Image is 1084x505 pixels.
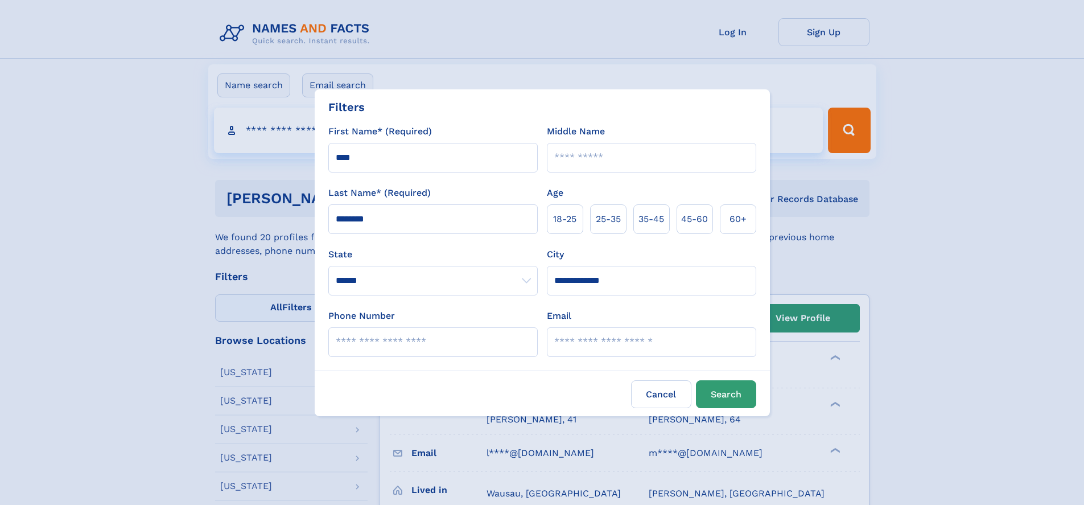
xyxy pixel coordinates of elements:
[547,186,563,200] label: Age
[328,98,365,116] div: Filters
[729,212,747,226] span: 60+
[328,125,432,138] label: First Name* (Required)
[328,248,538,261] label: State
[547,309,571,323] label: Email
[638,212,664,226] span: 35‑45
[328,186,431,200] label: Last Name* (Required)
[681,212,708,226] span: 45‑60
[547,125,605,138] label: Middle Name
[696,380,756,408] button: Search
[631,380,691,408] label: Cancel
[547,248,564,261] label: City
[328,309,395,323] label: Phone Number
[553,212,576,226] span: 18‑25
[596,212,621,226] span: 25‑35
